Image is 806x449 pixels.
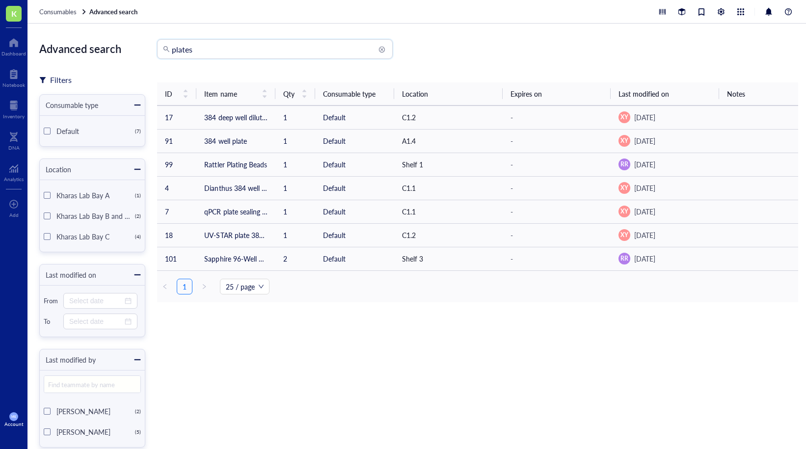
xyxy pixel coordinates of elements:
[157,279,173,294] button: left
[201,284,207,290] span: right
[196,176,275,200] td: Dianthus 384 well plates
[135,213,141,219] div: ( 2 )
[8,145,20,151] div: DNA
[315,129,394,153] td: Default
[275,129,315,153] td: 1
[275,106,315,129] td: 1
[135,408,141,414] div: ( 2 )
[8,129,20,151] a: DNA
[3,113,25,119] div: Inventory
[275,200,315,223] td: 1
[719,82,798,106] th: Notes
[44,296,59,305] div: From
[620,136,628,145] span: XY
[157,106,196,129] td: 17
[620,207,628,216] span: XY
[315,106,394,129] td: Default
[510,135,603,146] div: -
[46,164,71,175] div: Location
[283,88,295,99] span: Qty
[620,113,628,122] span: XY
[315,247,394,270] td: Default
[315,200,394,223] td: Default
[510,112,603,123] div: -
[2,82,25,88] div: Notebook
[157,200,196,223] td: 7
[135,234,141,239] div: ( 4 )
[204,88,256,99] span: Item name
[510,159,603,170] div: -
[1,51,26,56] div: Dashboard
[39,7,87,16] a: Consumables
[620,160,628,169] span: RR
[634,112,655,123] div: [DATE]
[226,279,264,294] span: 25 / page
[196,106,275,129] td: 384 deep well dilution plate
[315,176,394,200] td: Default
[46,100,98,110] div: Consumable type
[2,66,25,88] a: Notebook
[39,7,77,16] span: Consumables
[46,354,96,365] div: Last modified by
[56,126,79,136] span: Default
[275,223,315,247] td: 1
[3,98,25,119] a: Inventory
[620,231,628,239] span: XY
[44,376,140,394] input: Find teammate by name
[402,112,416,122] span: C1.2
[177,279,192,294] a: 1
[315,82,394,106] th: Consumable type
[275,247,315,270] td: 2
[157,82,196,106] th: ID
[4,176,24,182] div: Analytics
[177,279,192,294] li: 1
[620,184,628,192] span: XY
[196,223,275,247] td: UV-STAR plate 384 well F-bottom (781801)
[157,176,196,200] td: 4
[157,129,196,153] td: 91
[315,223,394,247] td: Default
[4,160,24,182] a: Analytics
[510,206,603,217] div: -
[402,159,423,169] span: Shelf 1
[196,129,275,153] td: 384 well plate
[11,7,17,20] span: K
[162,284,168,290] span: left
[634,206,655,217] div: [DATE]
[196,153,275,176] td: Rattler Plating Beads
[157,247,196,270] td: 101
[89,7,139,16] a: Advanced search
[634,183,655,193] div: [DATE]
[402,207,416,216] span: C1.1
[56,211,193,221] span: Kharas Lab Bay B and 1829 Procedure Room
[510,230,603,240] div: -
[634,135,655,146] div: [DATE]
[220,279,269,294] div: Page Size
[402,230,416,240] span: C1.2
[402,254,423,264] span: Shelf 3
[135,192,141,198] div: ( 1 )
[634,230,655,240] div: [DATE]
[46,269,96,280] div: Last modified on
[56,406,110,416] span: [PERSON_NAME]
[634,159,655,170] div: [DATE]
[611,82,719,106] th: Last modified on
[402,183,416,193] span: C1.1
[157,223,196,247] td: 18
[315,153,394,176] td: Default
[196,247,275,270] td: Sapphire 96-Well PCR Microplates, Polypropylene, [PERSON_NAME] Bio-One, 96-Well Plate with Half S...
[402,136,416,146] span: A1.4
[69,295,123,306] input: Select date
[157,153,196,176] td: 99
[196,279,212,294] button: right
[196,200,275,223] td: qPCR plate sealing scraper
[634,253,655,264] div: [DATE]
[135,429,141,435] div: ( 5 )
[165,88,177,99] span: ID
[394,82,503,106] th: Location
[510,183,603,193] div: -
[196,279,212,294] li: Next Page
[44,317,59,326] div: To
[275,153,315,176] td: 1
[1,35,26,56] a: Dashboard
